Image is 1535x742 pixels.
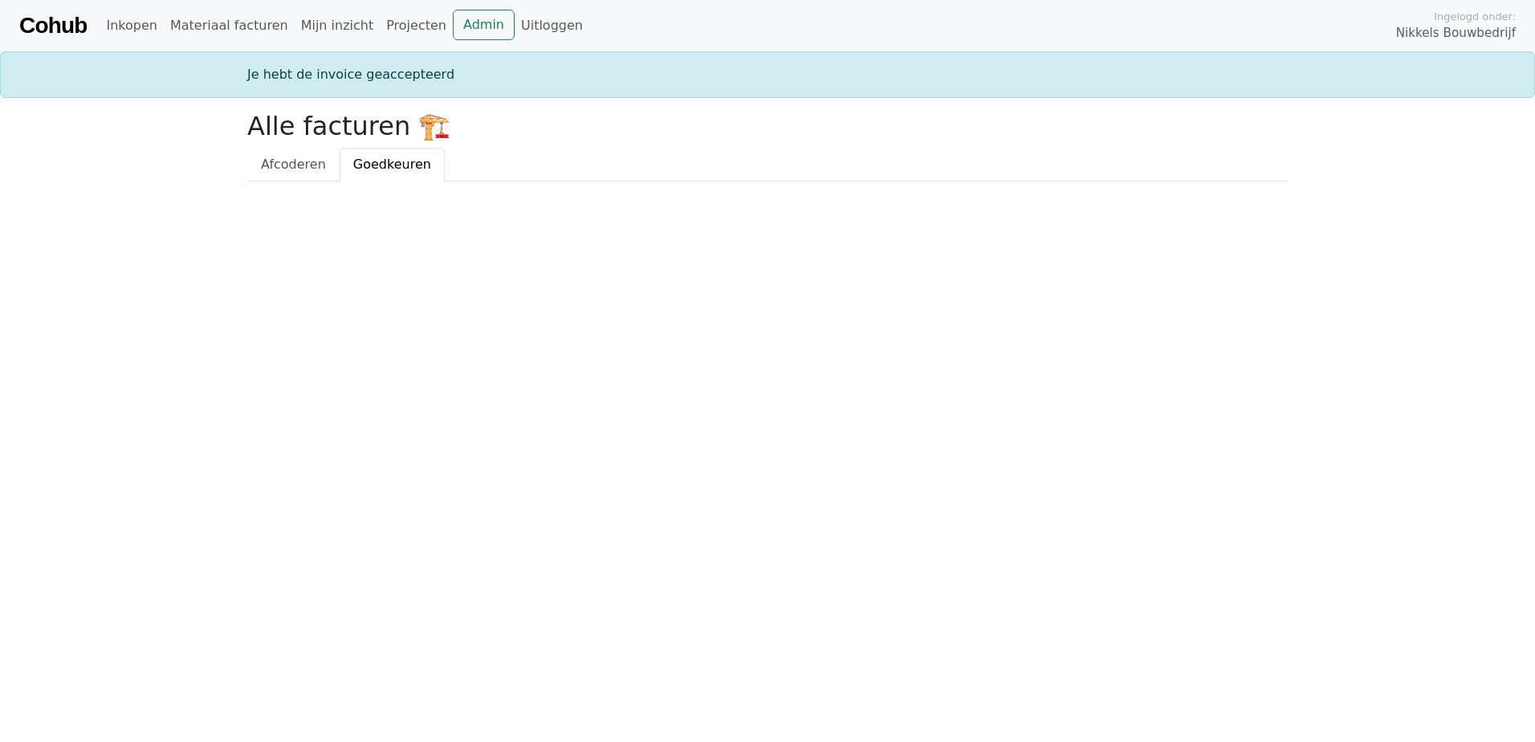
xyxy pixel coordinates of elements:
[164,10,295,42] a: Materiaal facturen
[247,111,1288,141] h2: Alle facturen 🏗️
[19,6,87,45] a: Cohub
[1396,24,1516,43] span: Nikkels Bouwbedrijf
[295,10,381,42] a: Mijn inzicht
[380,10,453,42] a: Projecten
[1434,9,1516,24] span: Ingelogd onder:
[100,10,163,42] a: Inkopen
[340,148,445,181] a: Goedkeuren
[247,148,340,181] a: Afcoderen
[515,10,589,42] a: Uitloggen
[261,157,326,172] span: Afcoderen
[238,65,1297,84] div: Je hebt de invoice geaccepteerd
[353,157,431,172] span: Goedkeuren
[453,10,515,40] a: Admin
